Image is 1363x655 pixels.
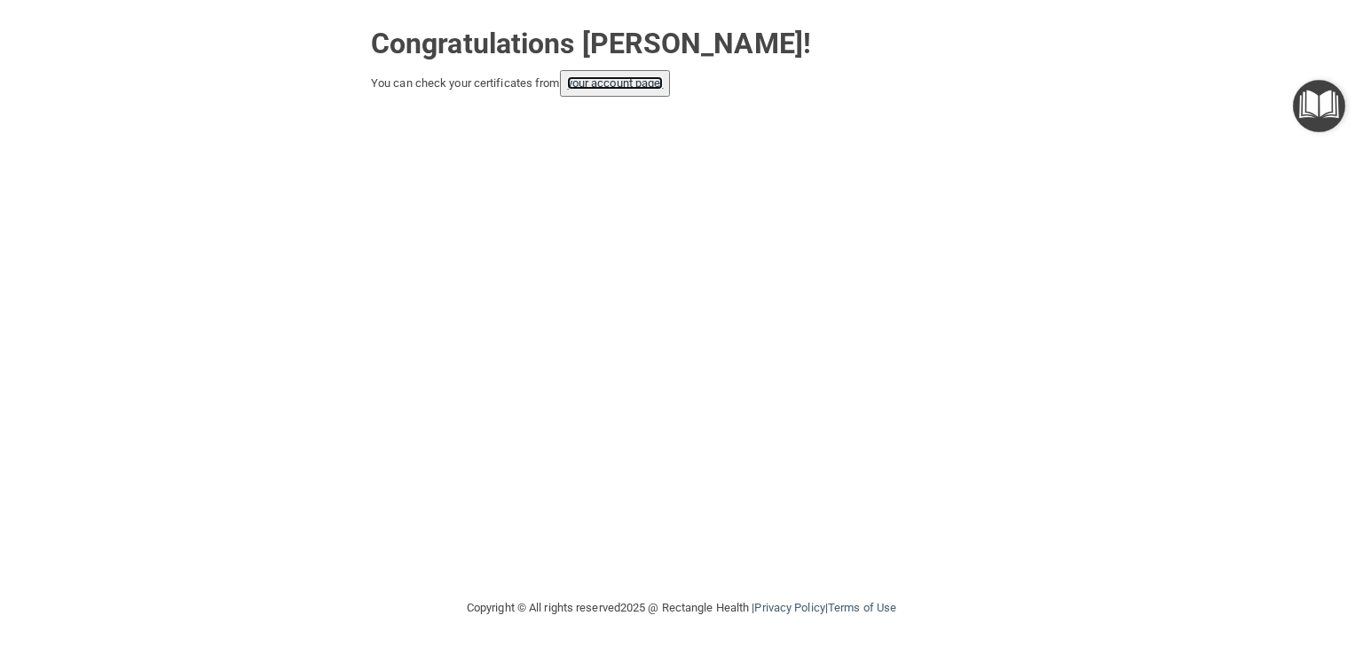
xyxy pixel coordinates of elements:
[358,580,1005,636] div: Copyright © All rights reserved 2025 @ Rectangle Health | |
[371,27,811,60] strong: Congratulations [PERSON_NAME]!
[754,601,824,614] a: Privacy Policy
[371,70,992,97] div: You can check your certificates from
[560,70,671,97] button: your account page!
[828,601,896,614] a: Terms of Use
[1293,80,1345,132] button: Open Resource Center
[567,76,664,90] a: your account page!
